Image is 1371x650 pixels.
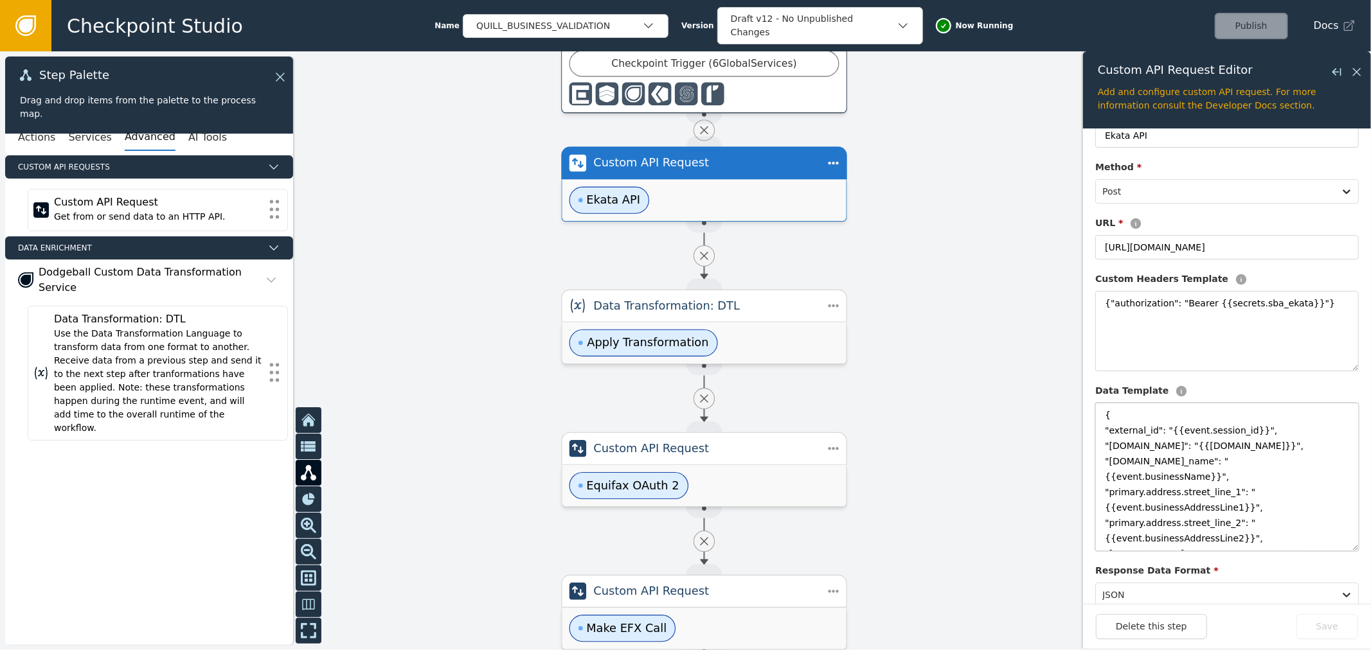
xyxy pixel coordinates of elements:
[1096,614,1207,639] button: Delete this step
[956,20,1014,31] span: Now Running
[593,155,814,172] div: Custom API Request
[68,124,111,151] button: Services
[125,124,175,151] button: Advanced
[681,20,714,31] span: Version
[587,335,708,352] span: Apply Transformation
[1095,235,1359,259] input: Enter a URL to the API endpoint
[1095,403,1359,551] textarea: { "external_id": "{{event.session_id}}", "[DOMAIN_NAME]": "{{[DOMAIN_NAME]}}", "[DOMAIN_NAME]_nam...
[54,195,262,210] div: Custom API Request
[586,620,667,637] span: Make EFX Call
[586,191,640,209] span: Ekata API
[1098,85,1356,112] div: Add and configure custom API request. For more information consult the Developer Docs section.
[1095,384,1169,398] label: Data Template
[1098,64,1253,76] span: Custom API Request Editor
[1314,18,1339,33] span: Docs
[586,477,679,495] span: Equifax OAuth 2
[1095,216,1123,230] label: URL
[1095,564,1219,577] label: Response Data Format
[39,265,265,295] div: Dodgeball Custom Data Transformation Service
[593,583,814,600] div: Custom API Request
[18,242,262,254] span: Data Enrichment
[1095,161,1142,174] label: Method
[578,56,830,71] div: Checkpoint Trigger ( 6 Global Services )
[54,312,262,327] div: Data Transformation: DTL
[476,19,642,33] div: QUILL_BUSINESS_VALIDATION
[463,14,668,38] button: QUILL_BUSINESS_VALIDATION
[188,124,227,151] button: AI Tools
[593,297,814,315] div: Data Transformation: DTL
[731,12,897,39] div: Draft v12 - No Unpublished Changes
[593,440,814,457] div: Custom API Request
[67,12,243,40] span: Checkpoint Studio
[1095,123,1359,148] input: Enter a description of this API request
[39,69,109,81] span: Step Palette
[18,161,262,173] span: Custom API Requests
[717,7,923,44] button: Draft v12 - No Unpublished Changes
[1095,272,1228,286] label: Custom Headers Template
[1095,291,1359,371] textarea: {"authorization": "Bearer {{secrets.sba_ekata}}"}
[20,94,278,121] div: Drag and drop items from the palette to the process map.
[435,20,460,31] span: Name
[54,210,262,224] div: Get from or send data to an HTTP API.
[54,327,262,435] div: Use the Data Transformation Language to transform data from one format to another. Receive data f...
[18,124,55,151] button: Actions
[1314,18,1356,33] a: Docs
